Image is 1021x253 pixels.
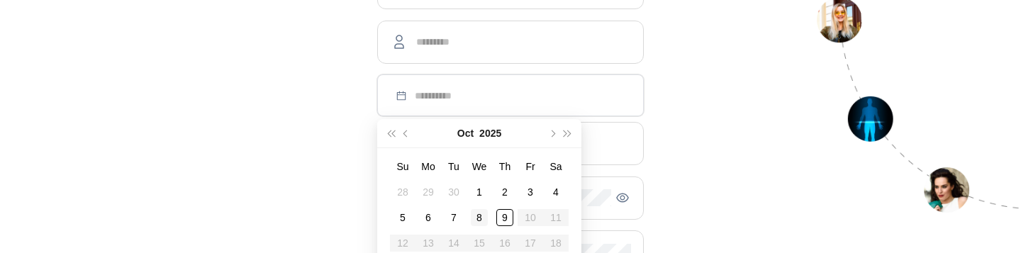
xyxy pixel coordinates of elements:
th: We [467,154,492,179]
div: 30 [445,184,462,201]
td: 2025-10-08 [467,205,492,230]
td: 2025-10-07 [441,205,467,230]
div: 12 [394,235,411,252]
button: year panel [479,119,501,147]
div: 10 [522,209,539,226]
div: 8 [471,209,488,226]
div: 7 [445,209,462,226]
span: eye [614,191,631,204]
div: 6 [420,209,437,226]
th: Th [492,154,518,179]
td: 2025-09-29 [415,179,441,205]
button: super-prev-year [383,119,398,147]
td: 2025-10-01 [467,179,492,205]
th: Fr [518,154,543,179]
div: 5 [394,209,411,226]
td: 2025-10-11 [543,205,569,230]
div: 11 [547,209,564,226]
td: 2025-10-02 [492,179,518,205]
td: 2025-10-04 [543,179,569,205]
div: 16 [496,235,513,252]
div: 4 [547,184,564,201]
div: 13 [420,235,437,252]
div: 15 [471,235,488,252]
div: 14 [445,235,462,252]
div: 29 [420,184,437,201]
th: Tu [441,154,467,179]
td: 2025-10-10 [518,205,543,230]
button: month panel [457,119,474,147]
td: 2025-10-03 [518,179,543,205]
td: 2025-10-06 [415,205,441,230]
div: 18 [547,235,564,252]
button: next-year [544,119,559,147]
td: 2025-09-28 [390,179,415,205]
div: 17 [522,235,539,252]
div: 3 [522,184,539,201]
td: 2025-10-05 [390,205,415,230]
td: 2025-09-30 [441,179,467,205]
div: 2 [496,184,513,201]
div: 1 [471,184,488,201]
div: 28 [394,184,411,201]
div: 9 [496,209,513,226]
button: prev-year [398,119,414,147]
img: AmD6MHys3HMLAAAAABJRU5ErkJggg== [394,35,404,49]
th: Sa [543,154,569,179]
button: super-next-year [560,119,576,147]
th: Su [390,154,415,179]
th: Mo [415,154,441,179]
td: 2025-10-09 [492,205,518,230]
